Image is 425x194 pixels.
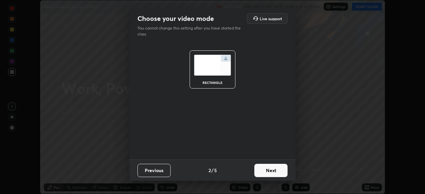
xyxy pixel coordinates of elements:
[137,14,214,23] h2: Choose your video mode
[214,167,217,174] h4: 5
[260,17,282,21] h5: Live support
[209,167,211,174] h4: 2
[137,164,171,177] button: Previous
[199,81,226,84] div: rectangle
[194,55,231,76] img: normalScreenIcon.ae25ed63.svg
[212,167,213,174] h4: /
[254,164,288,177] button: Next
[137,25,245,37] p: You cannot change this setting after you have started the class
